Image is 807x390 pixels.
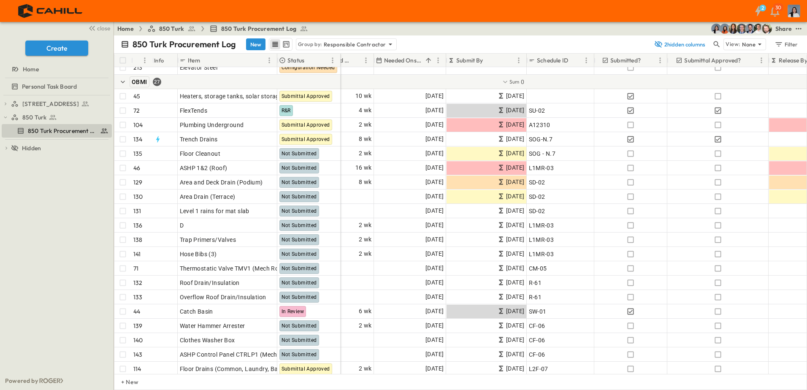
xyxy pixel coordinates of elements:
[264,55,274,65] button: Menu
[788,5,800,17] img: Profile Picture
[282,265,317,271] span: Not Submitted
[133,279,143,287] p: 132
[425,149,444,158] span: [DATE]
[537,56,568,65] p: Schedule ID
[209,24,308,33] a: 850 Turk Procurement Log
[726,40,740,49] p: View:
[425,263,444,273] span: [DATE]
[761,5,764,11] h6: 2
[22,144,41,152] span: Hidden
[133,264,138,273] p: 71
[28,127,97,135] span: 850 Turk Procurement Log
[2,97,112,111] div: [STREET_ADDRESS]test
[133,221,143,230] p: 136
[133,92,140,100] p: 45
[180,121,244,129] span: Plumbing Underground
[425,192,444,201] span: [DATE]
[509,78,520,85] p: Sum
[506,349,524,359] span: [DATE]
[425,278,444,287] span: [DATE]
[282,222,317,228] span: Not Submitted
[529,192,545,201] span: SD-02
[506,120,524,130] span: [DATE]
[306,56,315,65] button: Sort
[642,56,652,65] button: Sort
[133,350,143,359] p: 143
[282,136,330,142] span: Submittal Approved
[506,321,524,330] span: [DATE]
[180,322,245,330] span: Water Hammer Arrester
[352,56,361,65] button: Sort
[2,81,110,92] a: Personal Task Board
[529,236,554,244] span: L1MR-03
[328,55,338,65] button: Menu
[180,92,339,100] span: Heaters, storage tanks, solar storage and expansion tank
[425,206,444,216] span: [DATE]
[133,250,141,258] p: 141
[246,38,265,50] button: New
[180,221,184,230] span: D
[425,364,444,374] span: [DATE]
[282,93,330,99] span: Submittal Approved
[154,49,164,72] div: Info
[774,40,798,49] div: Filter
[425,235,444,244] span: [DATE]
[745,24,755,34] img: Casey Kasten (ckasten@cahill-sf.com)
[753,24,764,34] img: Kyle Baltes (kbaltes@cahill-sf.com)
[506,292,524,302] span: [DATE]
[529,350,545,359] span: CF-06
[425,91,444,101] span: [DATE]
[324,40,386,49] p: Responsible Contractor
[133,38,236,50] p: 850 Turk Procurement Log
[359,364,372,374] span: 2 wk
[202,56,211,65] button: Sort
[97,24,110,32] span: close
[282,179,317,185] span: Not Submitted
[22,100,79,108] span: [STREET_ADDRESS]
[221,24,296,33] span: 850 Turk Procurement Log
[359,177,372,187] span: 8 wk
[359,220,372,230] span: 2 wk
[117,24,313,33] nav: breadcrumbs
[133,63,143,72] p: 213
[132,79,147,85] span: OBMI
[529,279,542,287] span: R-61
[2,80,112,93] div: Personal Task Boardtest
[270,39,280,49] button: row view
[425,249,444,259] span: [DATE]
[121,378,126,386] p: + New
[506,249,524,259] span: [DATE]
[506,335,524,345] span: [DATE]
[282,208,317,214] span: Not Submitted
[359,134,372,144] span: 8 wk
[180,293,266,301] span: Overflow Roof Drain/Insulation
[529,149,556,158] span: SOG - N.7
[506,220,524,230] span: [DATE]
[282,108,291,114] span: R&R
[355,91,372,101] span: 10 wk
[359,321,372,330] span: 2 wk
[133,336,143,344] p: 140
[180,236,236,244] span: Trap Primers/Valves
[425,292,444,302] span: [DATE]
[180,207,249,215] span: Level 1 rains for mat slab
[775,4,781,11] p: 30
[529,178,545,187] span: SD-02
[2,63,110,75] a: Home
[282,251,317,257] span: Not Submitted
[485,56,494,65] button: Sort
[133,106,140,115] p: 72
[10,2,92,20] img: 4f72bfc4efa7236828875bac24094a5ddb05241e32d018417354e964050affa1.png
[359,149,372,158] span: 2 wk
[506,134,524,144] span: [DATE]
[85,22,112,34] button: close
[180,307,213,316] span: Catch Basin
[180,63,218,72] span: Elevator Steel
[180,350,299,359] span: ASHP Control Panel CTRLP1 (Mech. Room)
[529,307,547,316] span: SW-01
[506,149,524,158] span: [DATE]
[506,278,524,287] span: [DATE]
[359,235,372,244] span: 2 wk
[282,194,317,200] span: Not Submitted
[282,352,317,357] span: Not Submitted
